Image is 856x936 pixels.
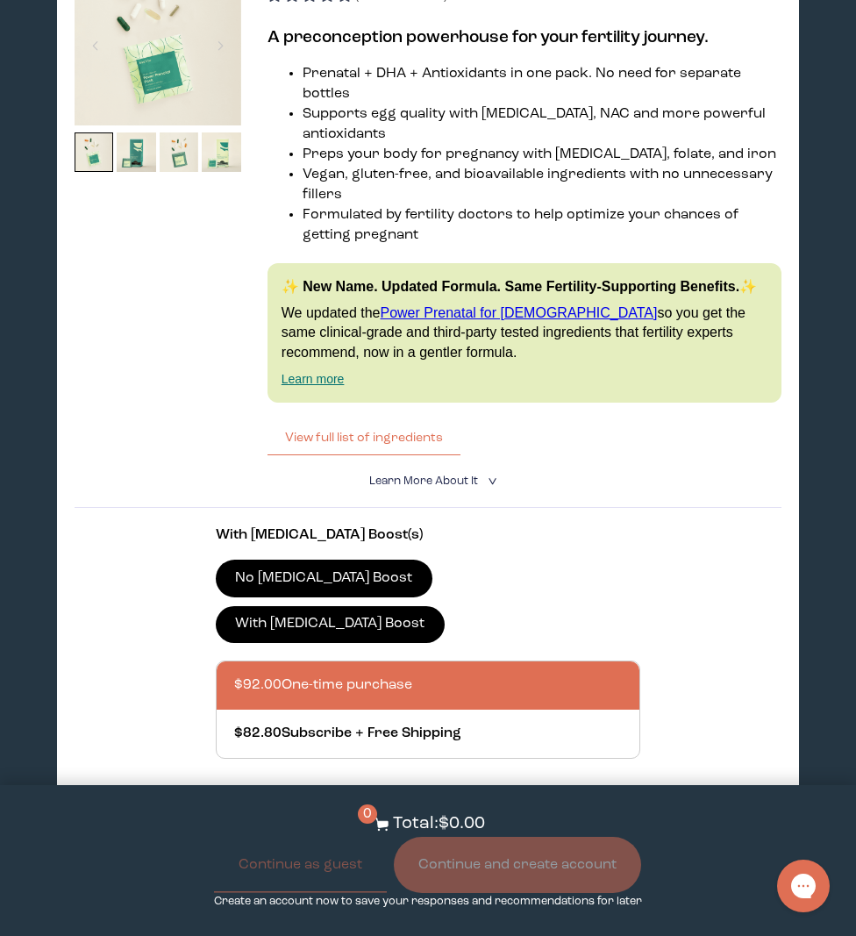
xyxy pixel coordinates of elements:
li: Preps your body for pregnancy with [MEDICAL_DATA], folate, and iron [303,145,781,165]
span: 0 [358,804,377,824]
i: < [482,476,499,486]
a: Learn more [282,372,345,386]
p: Total: $0.00 [393,811,485,837]
strong: A preconception powerhouse for your fertility journey. [267,29,709,46]
iframe: Gorgias live chat messenger [768,854,838,918]
label: No [MEDICAL_DATA] Boost [216,560,432,597]
strong: ✨ New Name. Updated Formula. Same Fertility-Supporting Benefits.✨ [282,279,757,294]
summary: Learn More About it < [369,473,487,489]
li: Prenatal + DHA + Antioxidants in one pack. No need for separate bottles [303,64,781,104]
p: Create an account now to save your responses and recommendations for later [214,893,642,910]
img: thumbnail image [117,132,156,172]
img: thumbnail image [160,132,199,172]
label: With [MEDICAL_DATA] Boost [216,606,445,643]
button: View full list of ingredients [267,420,460,455]
button: Continue and create account [394,837,641,893]
li: Supports egg quality with [MEDICAL_DATA], NAC and more powerful antioxidants [303,104,781,145]
span: Learn More About it [369,475,478,487]
a: Power Prenatal for [DEMOGRAPHIC_DATA] [380,305,657,320]
img: thumbnail image [202,132,241,172]
img: thumbnail image [75,132,114,172]
button: Continue as guest [214,837,387,893]
li: Formulated by fertility doctors to help optimize your chances of getting pregnant [303,205,781,246]
li: Vegan, gluten-free, and bioavailable ingredients with no unnecessary fillers [303,165,781,205]
p: We updated the so you get the same clinical-grade and third-party tested ingredients that fertili... [282,304,767,362]
p: With [MEDICAL_DATA] Boost(s) [216,525,640,546]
